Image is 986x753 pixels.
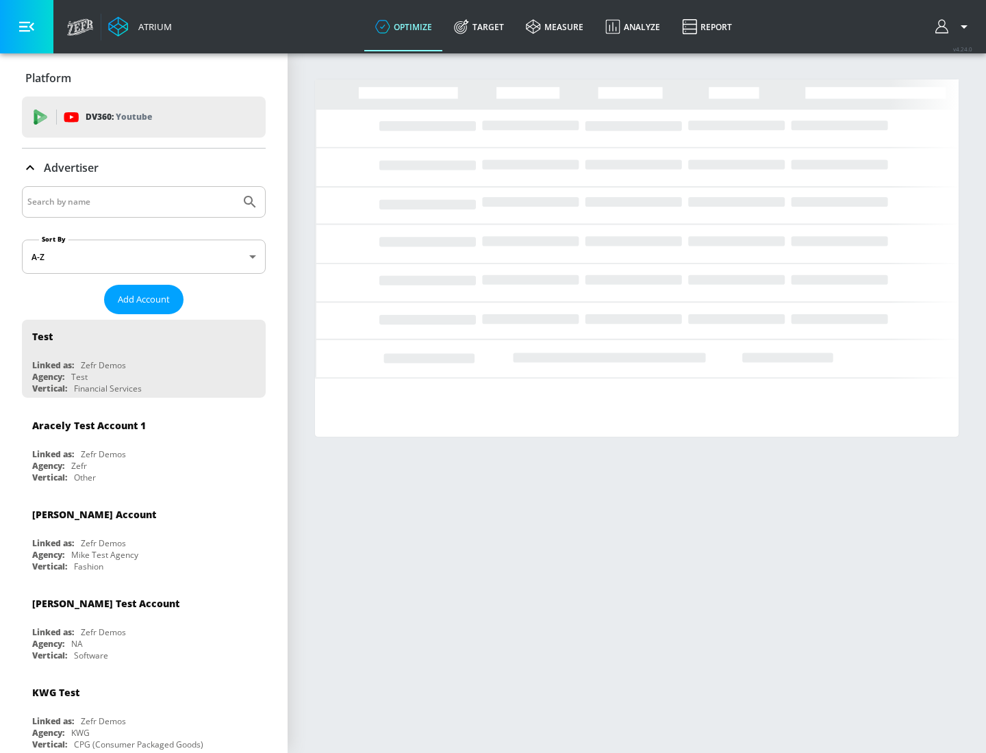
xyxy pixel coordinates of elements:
div: Linked as: [32,537,74,549]
div: [PERSON_NAME] Test Account [32,597,179,610]
div: Vertical: [32,561,67,572]
div: Agency: [32,638,64,650]
div: TestLinked as:Zefr DemosAgency:TestVertical:Financial Services [22,320,266,398]
div: KWG Test [32,686,79,699]
a: measure [515,2,594,51]
p: Advertiser [44,160,99,175]
button: Add Account [104,285,184,314]
div: Zefr Demos [81,626,126,638]
div: CPG (Consumer Packaged Goods) [74,739,203,750]
div: Atrium [133,21,172,33]
div: NA [71,638,83,650]
div: Financial Services [74,383,142,394]
div: Vertical: [32,472,67,483]
div: Linked as: [32,715,74,727]
div: Zefr Demos [81,537,126,549]
div: Other [74,472,96,483]
div: Agency: [32,460,64,472]
div: Aracely Test Account 1Linked as:Zefr DemosAgency:ZefrVertical:Other [22,409,266,487]
div: Vertical: [32,383,67,394]
div: Test [32,330,53,343]
div: A-Z [22,240,266,274]
a: Report [671,2,743,51]
div: Test [71,371,88,383]
div: Agency: [32,371,64,383]
label: Sort By [39,235,68,244]
div: Agency: [32,549,64,561]
p: Youtube [116,110,152,124]
div: Zefr Demos [81,448,126,460]
input: Search by name [27,193,235,211]
div: Zefr [71,460,87,472]
div: Mike Test Agency [71,549,138,561]
div: [PERSON_NAME] Test AccountLinked as:Zefr DemosAgency:NAVertical:Software [22,587,266,665]
div: Zefr Demos [81,359,126,371]
div: Linked as: [32,448,74,460]
div: Agency: [32,727,64,739]
a: optimize [364,2,443,51]
div: [PERSON_NAME] AccountLinked as:Zefr DemosAgency:Mike Test AgencyVertical:Fashion [22,498,266,576]
a: Target [443,2,515,51]
div: DV360: Youtube [22,97,266,138]
div: Vertical: [32,650,67,661]
a: Analyze [594,2,671,51]
div: Advertiser [22,149,266,187]
div: KWG [71,727,90,739]
div: Linked as: [32,626,74,638]
span: Add Account [118,292,170,307]
div: Linked as: [32,359,74,371]
div: Platform [22,59,266,97]
div: Fashion [74,561,103,572]
div: Vertical: [32,739,67,750]
div: Aracely Test Account 1 [32,419,146,432]
div: Zefr Demos [81,715,126,727]
span: v 4.24.0 [953,45,972,53]
p: DV360: [86,110,152,125]
div: [PERSON_NAME] Account [32,508,156,521]
p: Platform [25,71,71,86]
div: Software [74,650,108,661]
a: Atrium [108,16,172,37]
